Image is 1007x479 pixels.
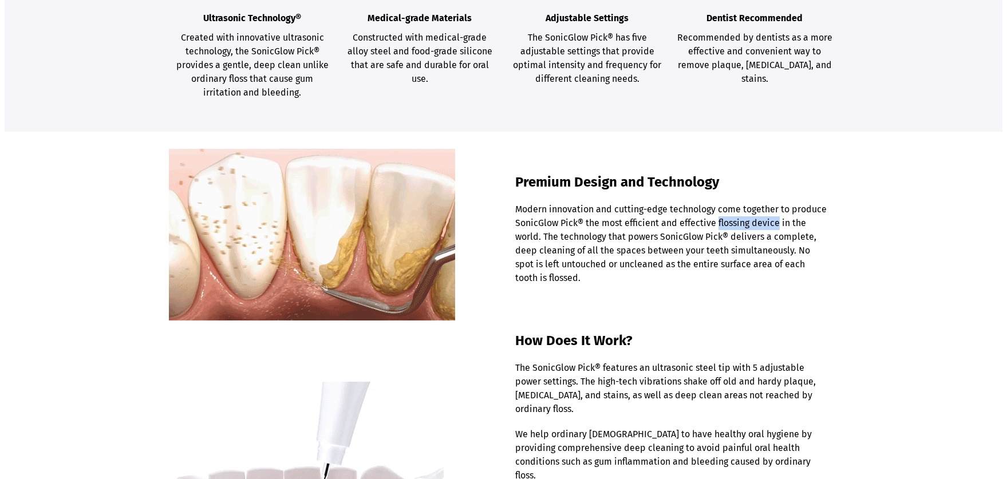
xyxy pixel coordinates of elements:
[515,173,827,203] h1: Premium Design and Technology
[169,149,455,320] img: product
[515,361,827,427] p: The SonicGlow Pick® features an ultrasonic steel tip with 5 adjustable power settings. The high-t...
[515,203,827,296] p: Modern innovation and cutting-edge technology come together to produce SonicGlow Pick® the most e...
[515,332,827,361] h1: How Does It Work?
